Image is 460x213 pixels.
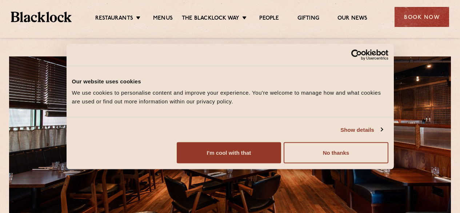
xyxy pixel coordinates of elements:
a: The Blacklock Way [182,15,239,23]
a: Show details [340,125,383,134]
div: Our website uses cookies [72,77,388,86]
a: People [259,15,279,23]
button: No thanks [284,142,388,163]
button: I'm cool with that [177,142,281,163]
a: Restaurants [95,15,133,23]
a: Our News [337,15,368,23]
img: BL_Textured_Logo-footer-cropped.svg [11,12,72,22]
a: Menus [153,15,173,23]
div: We use cookies to personalise content and improve your experience. You're welcome to manage how a... [72,88,388,106]
a: Gifting [297,15,319,23]
a: Usercentrics Cookiebot - opens in a new window [325,49,388,60]
div: Book Now [395,7,449,27]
